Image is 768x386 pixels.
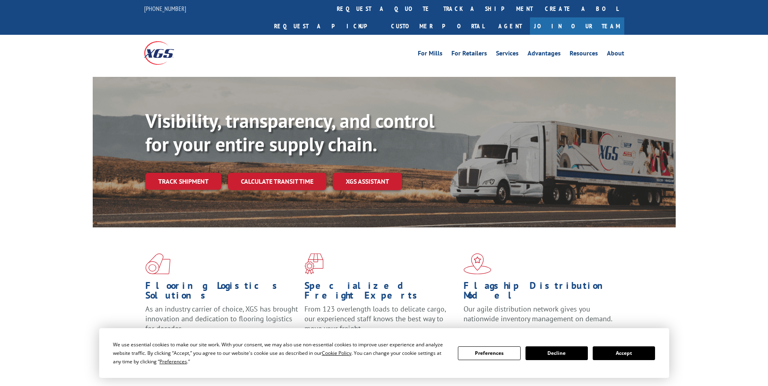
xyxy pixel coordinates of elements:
h1: Flooring Logistics Solutions [145,281,298,304]
a: Join Our Team [530,17,624,35]
a: Request a pickup [268,17,385,35]
div: Cookie Consent Prompt [99,328,669,378]
a: Advantages [528,50,561,59]
a: For Retailers [451,50,487,59]
a: [PHONE_NUMBER] [144,4,186,13]
button: Decline [525,346,588,360]
button: Accept [593,346,655,360]
span: As an industry carrier of choice, XGS has brought innovation and dedication to flooring logistics... [145,304,298,333]
img: xgs-icon-total-supply-chain-intelligence-red [145,253,170,274]
a: About [607,50,624,59]
a: Resources [570,50,598,59]
a: Customer Portal [385,17,490,35]
a: For Mills [418,50,443,59]
span: Preferences [160,358,187,365]
span: Cookie Policy [322,350,351,356]
a: Agent [490,17,530,35]
img: xgs-icon-flagship-distribution-model-red [464,253,491,274]
a: XGS ASSISTANT [333,173,402,190]
img: xgs-icon-focused-on-flooring-red [304,253,323,274]
h1: Specialized Freight Experts [304,281,457,304]
a: Services [496,50,519,59]
div: We use essential cookies to make our site work. With your consent, we may also use non-essential ... [113,340,448,366]
button: Preferences [458,346,520,360]
p: From 123 overlength loads to delicate cargo, our experienced staff knows the best way to move you... [304,304,457,340]
span: Our agile distribution network gives you nationwide inventory management on demand. [464,304,613,323]
a: Track shipment [145,173,221,190]
h1: Flagship Distribution Model [464,281,617,304]
b: Visibility, transparency, and control for your entire supply chain. [145,108,434,157]
a: Calculate transit time [228,173,326,190]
